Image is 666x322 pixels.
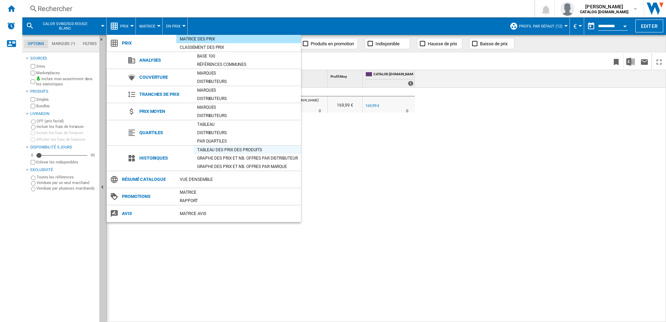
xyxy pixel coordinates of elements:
span: Analyses [136,55,194,65]
div: Distributeurs [194,129,301,136]
span: Promotions [118,192,176,201]
div: Marques [194,104,301,111]
div: Vue d'ensemble [176,176,301,183]
span: Prix moyen [136,107,194,116]
div: Graphe des prix et nb. offres par marque [194,163,301,170]
div: Base 100 [194,53,301,60]
div: Tableau des prix des produits [194,146,301,153]
div: Rapport [176,197,301,204]
div: Matrice des prix [176,36,301,43]
span: Historiques [136,153,194,163]
div: Références communes [194,61,301,68]
span: Prix [118,38,176,48]
div: Classement des prix [176,44,301,51]
div: Tableau [194,121,301,128]
div: Distributeurs [194,112,301,119]
span: Tranches de prix [136,90,194,99]
div: Matrice [176,189,301,196]
div: Matrice AVIS [176,210,301,217]
div: Graphe des prix et nb. offres par distributeur [194,155,301,162]
div: Distributeurs [194,78,301,85]
span: Avis [118,209,176,219]
div: Distributeurs [194,95,301,102]
div: Marques [194,87,301,94]
div: Par quartiles [194,138,301,145]
div: Marques [194,70,301,77]
span: Quartiles [136,128,194,138]
span: Résumé catalogue [118,175,176,184]
span: Couverture [136,72,194,82]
